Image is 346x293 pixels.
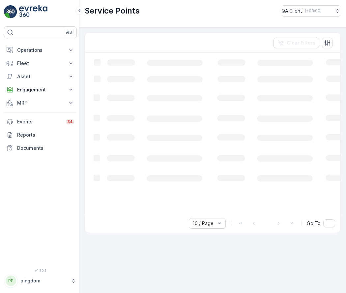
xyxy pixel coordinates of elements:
p: Events [17,118,62,125]
button: Operations [4,44,77,57]
p: ( +03:00 ) [305,8,322,14]
p: Service Points [85,6,140,16]
p: Clear Filters [287,40,315,46]
span: v 1.50.1 [4,269,77,273]
p: Fleet [17,60,64,67]
button: PPpingdom [4,274,77,288]
button: Engagement [4,83,77,96]
a: Events34 [4,115,77,128]
p: QA Client [281,8,302,14]
button: QA Client(+03:00) [281,5,341,16]
button: Fleet [4,57,77,70]
p: ⌘B [66,30,72,35]
button: MRF [4,96,77,110]
p: Engagement [17,86,64,93]
img: logo [4,5,17,18]
a: Documents [4,142,77,155]
p: Operations [17,47,64,53]
p: Asset [17,73,64,80]
div: PP [6,276,16,286]
p: Documents [17,145,74,151]
p: MRF [17,100,64,106]
span: Go To [307,220,321,227]
a: Reports [4,128,77,142]
button: Clear Filters [274,38,319,48]
img: logo_light-DOdMpM7g.png [19,5,47,18]
p: pingdom [20,277,68,284]
p: Reports [17,132,74,138]
button: Asset [4,70,77,83]
p: 34 [67,119,73,124]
